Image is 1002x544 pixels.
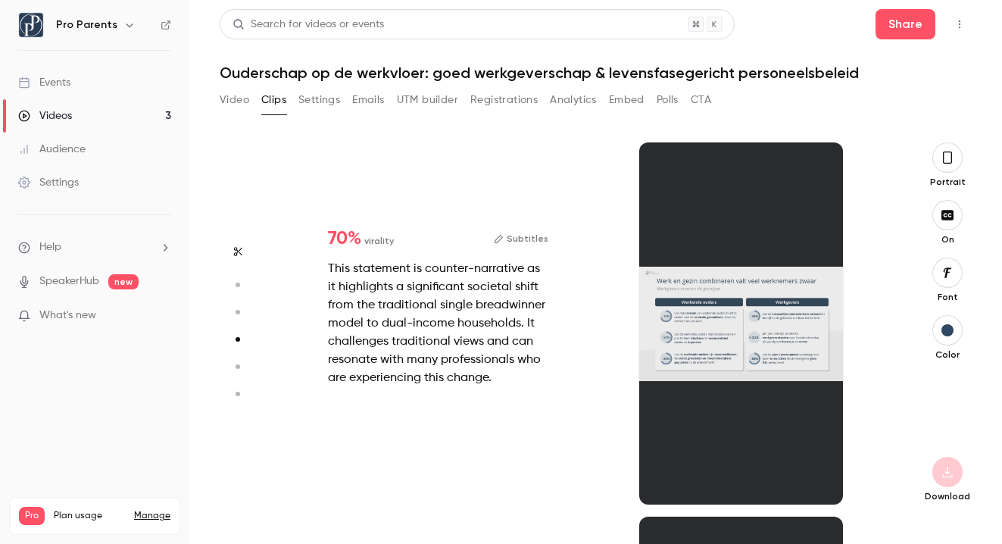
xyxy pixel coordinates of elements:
span: Help [39,239,61,255]
p: Font [923,291,972,303]
span: new [108,274,139,289]
div: Videos [18,108,72,123]
span: Plan usage [54,510,125,522]
div: Settings [18,175,79,190]
button: Share [876,9,935,39]
button: Top Bar Actions [947,12,972,36]
button: CTA [691,88,711,112]
div: Audience [18,142,86,157]
a: SpeakerHub [39,274,99,289]
li: help-dropdown-opener [18,239,171,255]
button: Registrations [470,88,538,112]
p: On [923,233,972,245]
button: Analytics [550,88,597,112]
button: Settings [298,88,340,112]
button: Video [220,88,249,112]
span: What's new [39,308,96,324]
span: 70 % [328,230,361,248]
div: Search for videos or events [233,17,384,33]
button: Embed [609,88,645,112]
h1: Ouderschap op de werkvloer: goed werkgeverschap & levensfasegericht personeelsbeleid [220,64,972,82]
h6: Pro Parents [56,17,117,33]
img: Pro Parents [19,13,43,37]
a: Manage [134,510,170,522]
button: Clips [261,88,286,112]
button: Polls [657,88,679,112]
span: Pro [19,507,45,525]
p: Color [923,349,972,361]
div: This statement is counter-narrative as it highlights a significant societal shift from the tradit... [328,260,548,387]
div: Events [18,75,70,90]
button: Emails [352,88,384,112]
button: Subtitles [494,230,548,248]
button: UTM builder [397,88,458,112]
p: Portrait [923,176,972,188]
p: Download [923,490,972,502]
span: virality [364,234,394,248]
